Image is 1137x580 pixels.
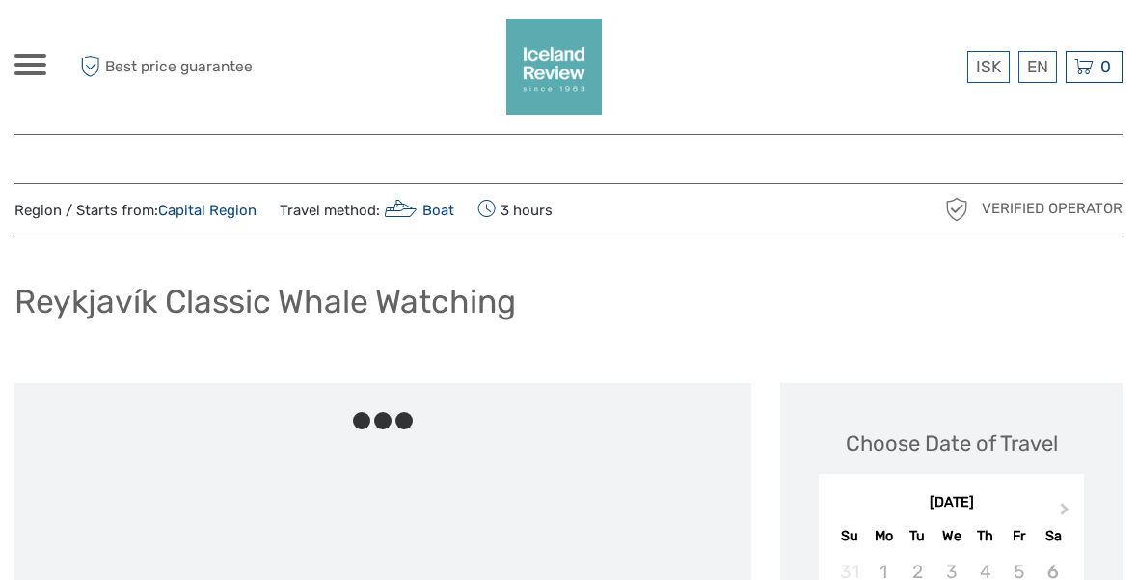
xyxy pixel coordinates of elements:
[1002,523,1036,549] div: Fr
[1051,498,1082,529] button: Next Month
[982,199,1123,219] span: Verified Operator
[280,196,454,223] span: Travel method:
[75,51,291,83] span: Best price guarantee
[477,196,553,223] span: 3 hours
[14,282,516,321] h1: Reykjavík Classic Whale Watching
[380,202,454,219] a: Boat
[819,493,1084,513] div: [DATE]
[158,202,257,219] a: Capital Region
[976,57,1001,76] span: ISK
[846,428,1058,458] div: Choose Date of Travel
[941,194,972,225] img: verified_operator_grey_128.png
[1097,57,1114,76] span: 0
[832,523,866,549] div: Su
[1036,523,1069,549] div: Sa
[934,523,968,549] div: We
[506,19,602,115] img: 2352-2242c590-57d0-4cbf-9375-f685811e12ac_logo_big.png
[867,523,901,549] div: Mo
[968,523,1002,549] div: Th
[1018,51,1057,83] div: EN
[14,201,257,221] span: Region / Starts from:
[901,523,934,549] div: Tu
